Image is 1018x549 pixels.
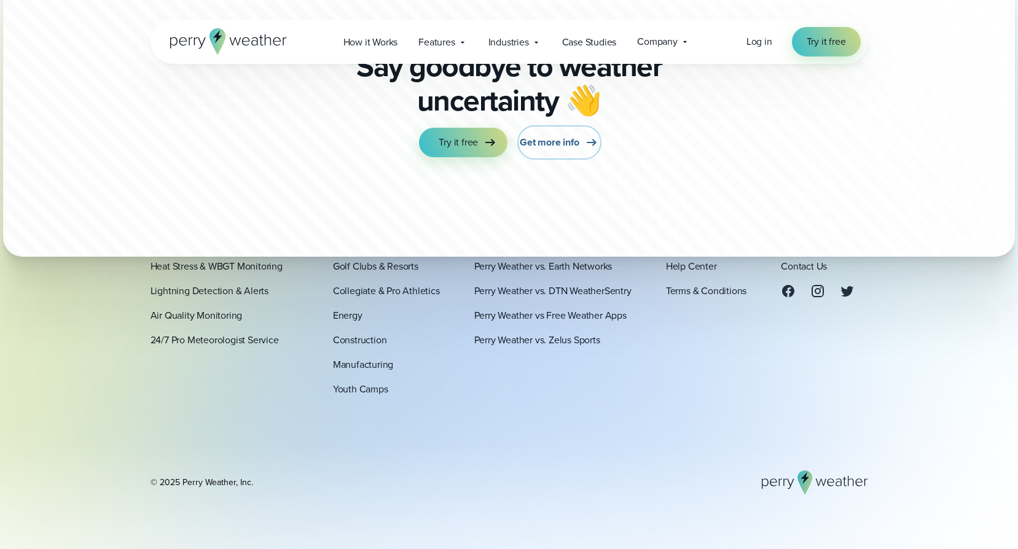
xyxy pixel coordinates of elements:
[333,382,388,397] a: Youth Camps
[474,284,632,298] a: Perry Weather vs. DTN WeatherSentry
[666,284,746,298] a: Terms & Conditions
[418,35,455,50] span: Features
[520,135,579,150] span: Get more info
[562,35,617,50] span: Case Studies
[333,259,418,274] a: Golf Clubs & Resorts
[474,333,600,348] a: Perry Weather vs. Zelus Sports
[792,27,861,56] a: Try it free
[151,284,268,298] a: Lightning Detection & Alerts
[151,259,283,274] a: Heat Stress & WBGT Monitoring
[151,477,253,489] div: © 2025 Perry Weather, Inc.
[807,34,846,49] span: Try it free
[474,259,613,274] a: Perry Weather vs. Earth Networks
[666,259,717,274] a: Help Center
[333,284,440,298] a: Collegiate & Pro Athletics
[552,29,627,55] a: Case Studies
[474,308,627,323] a: Perry Weather vs Free Weather Apps
[333,333,387,348] a: Construction
[439,135,478,150] span: Try it free
[352,49,667,118] p: Say goodbye to weather uncertainty 👋
[781,259,827,274] a: Contact Us
[637,34,678,49] span: Company
[520,128,598,157] a: Get more info
[151,333,279,348] a: 24/7 Pro Meteorologist Service
[746,34,772,49] a: Log in
[488,35,529,50] span: Industries
[343,35,398,50] span: How it Works
[333,29,409,55] a: How it Works
[151,308,243,323] a: Air Quality Monitoring
[333,357,393,372] a: Manufacturing
[333,308,362,323] a: Energy
[419,128,507,157] a: Try it free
